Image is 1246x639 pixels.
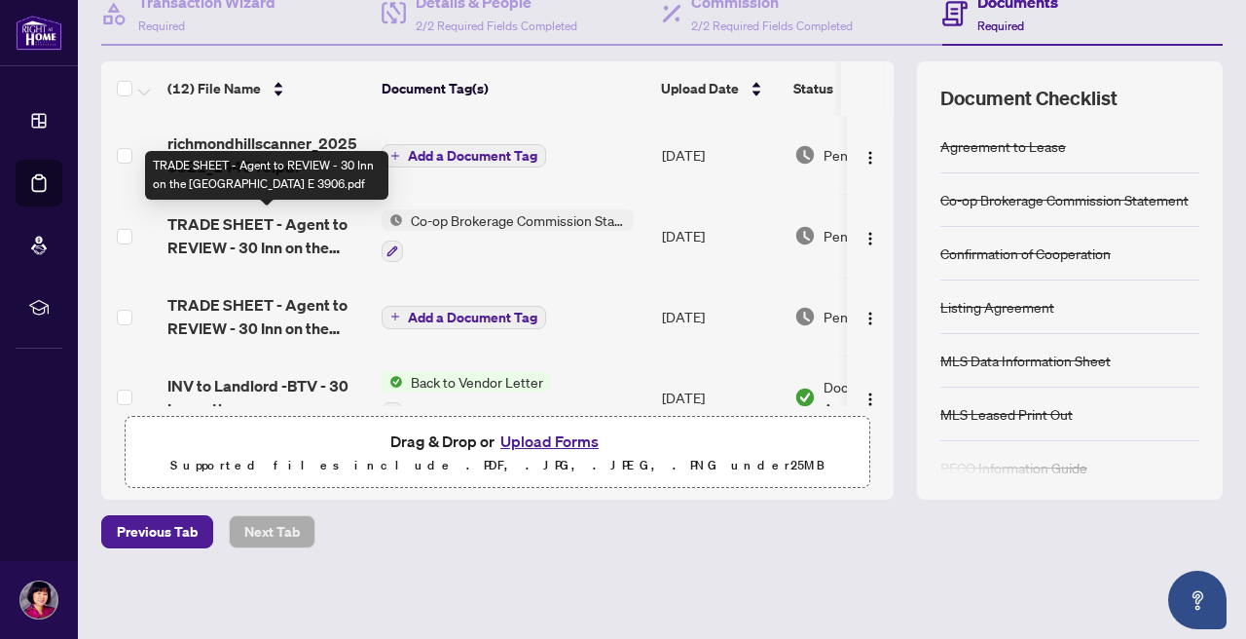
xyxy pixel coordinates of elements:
[382,371,551,424] button: Status IconBack to Vendor Letter
[382,306,546,329] button: Add a Document Tag
[20,582,57,619] img: Profile Icon
[416,19,577,33] span: 2/2 Required Fields Completed
[137,454,858,477] p: Supported files include .PDF, .JPG, .JPEG, .PNG under 25 MB
[691,19,853,33] span: 2/2 Required Fields Completed
[403,371,551,393] span: Back to Vendor Letter
[374,61,653,116] th: Document Tag(s)
[940,350,1111,371] div: MLS Data Information Sheet
[940,296,1054,318] div: Listing Agreement
[786,61,951,116] th: Status
[408,149,537,163] span: Add a Document Tag
[145,151,388,200] div: TRADE SHEET - Agent to REVIEW - 30 Inn on the [GEOGRAPHIC_DATA] E 3906.pdf
[794,144,816,166] img: Document Status
[382,144,546,168] button: Add a Document Tag
[855,220,886,251] button: Logo
[390,429,605,454] span: Drag & Drop or
[167,78,261,99] span: (12) File Name
[167,293,366,340] span: TRADE SHEET - Agent to REVIEW - 30 Inn on the [GEOGRAPHIC_DATA] E 3906.pdf
[940,135,1066,157] div: Agreement to Lease
[794,306,816,327] img: Document Status
[382,304,546,329] button: Add a Document Tag
[654,356,787,439] td: [DATE]
[794,225,816,246] img: Document Status
[126,417,869,489] span: Drag & Drop orUpload FormsSupported files include .PDF, .JPG, .JPEG, .PNG under25MB
[862,150,878,166] img: Logo
[855,382,886,413] button: Logo
[824,306,921,327] span: Pending Review
[862,392,878,407] img: Logo
[167,374,366,421] span: INV to Landlord -BTV - 30 Inn on the [GEOGRAPHIC_DATA] E 3906.pdf
[654,194,787,278] td: [DATE]
[654,278,787,356] td: [DATE]
[408,311,537,324] span: Add a Document Tag
[661,78,739,99] span: Upload Date
[382,371,403,393] img: Status Icon
[167,132,366,178] span: richmondhillscanner_20250821_144646.pdf
[653,61,786,116] th: Upload Date
[940,403,1073,425] div: MLS Leased Print Out
[940,85,1118,112] span: Document Checklist
[794,387,816,408] img: Document Status
[390,151,400,161] span: plus
[382,209,634,262] button: Status IconCo-op Brokerage Commission Statement
[855,139,886,170] button: Logo
[855,301,886,332] button: Logo
[229,515,315,548] button: Next Tab
[382,209,403,231] img: Status Icon
[101,515,213,548] button: Previous Tab
[940,189,1189,210] div: Co-op Brokerage Commission Statement
[160,61,374,116] th: (12) File Name
[977,19,1024,33] span: Required
[495,429,605,454] button: Upload Forms
[793,78,833,99] span: Status
[403,209,634,231] span: Co-op Brokerage Commission Statement
[824,144,921,166] span: Pending Review
[167,212,366,259] span: TRADE SHEET - Agent to REVIEW - 30 Inn on the [GEOGRAPHIC_DATA] E 3906.pdf
[117,516,198,547] span: Previous Tab
[862,311,878,326] img: Logo
[382,143,546,169] button: Add a Document Tag
[390,312,400,321] span: plus
[862,231,878,246] img: Logo
[824,225,921,246] span: Pending Review
[16,15,62,51] img: logo
[1168,571,1227,629] button: Open asap
[824,376,944,419] span: Document Approved
[940,243,1111,264] div: Confirmation of Cooperation
[138,19,185,33] span: Required
[654,116,787,194] td: [DATE]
